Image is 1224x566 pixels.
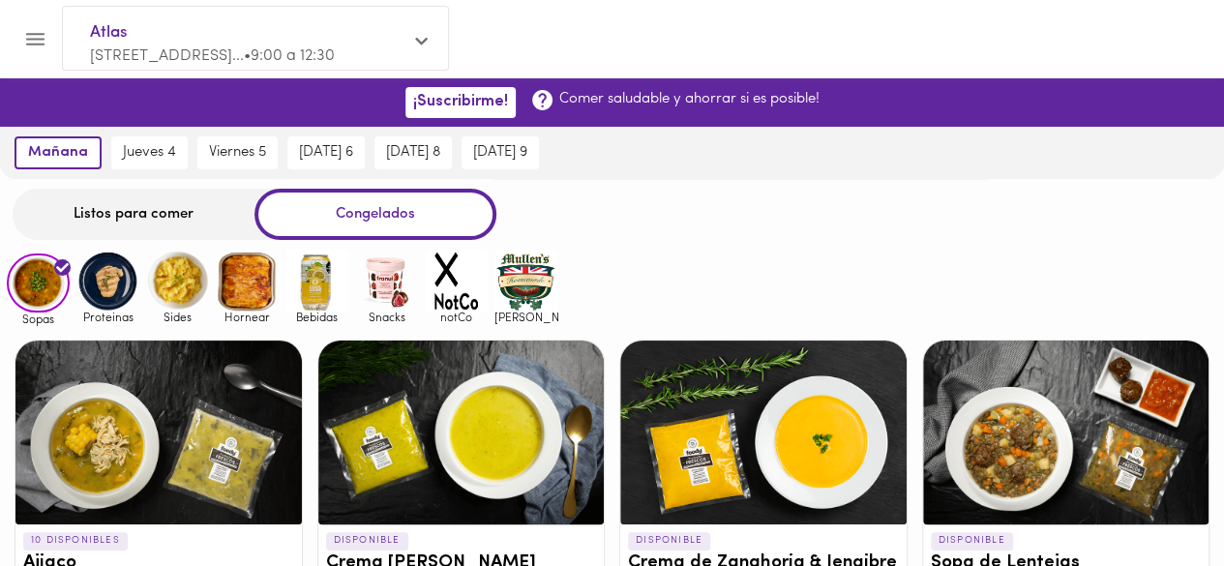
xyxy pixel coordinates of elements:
div: Sopa de Lentejas [923,341,1209,524]
img: mullens [494,250,557,313]
span: Atlas [90,20,402,45]
iframe: Messagebird Livechat Widget [1112,454,1205,547]
span: [DATE] 9 [473,144,527,162]
span: ¡Suscribirme! [413,93,508,111]
p: DISPONIBLE [931,532,1013,550]
button: Menu [12,15,59,63]
div: Listos para comer [13,189,254,240]
div: Ajiaco [15,341,302,524]
img: Proteinas [76,250,139,313]
span: Proteinas [76,311,139,323]
button: [DATE] 8 [374,136,452,169]
span: [DATE] 8 [386,144,440,162]
img: Bebidas [285,250,348,313]
span: Hornear [216,311,279,323]
img: Snacks [355,250,418,313]
span: [STREET_ADDRESS]... • 9:00 a 12:30 [90,48,335,64]
span: mañana [28,144,88,162]
span: Bebidas [285,311,348,323]
button: [DATE] 6 [287,136,365,169]
div: Congelados [254,189,496,240]
span: Snacks [355,311,418,323]
img: Sopas [7,253,70,313]
button: viernes 5 [197,136,278,169]
img: Sides [146,250,209,313]
span: [PERSON_NAME] [494,311,557,323]
span: Sopas [7,313,70,325]
p: DISPONIBLE [326,532,408,550]
button: ¡Suscribirme! [405,87,516,117]
span: Sides [146,311,209,323]
span: viernes 5 [209,144,266,162]
button: jueves 4 [111,136,188,169]
p: DISPONIBLE [628,532,710,550]
img: notCo [425,250,488,313]
button: [DATE] 9 [462,136,539,169]
img: Hornear [216,250,279,313]
div: Crema del Huerto [318,341,605,524]
span: jueves 4 [123,144,176,162]
div: Crema de Zanahoria & Jengibre [620,341,907,524]
span: notCo [425,311,488,323]
button: mañana [15,136,102,169]
span: [DATE] 6 [299,144,353,162]
p: 10 DISPONIBLES [23,532,128,550]
p: Comer saludable y ahorrar si es posible! [559,89,820,109]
